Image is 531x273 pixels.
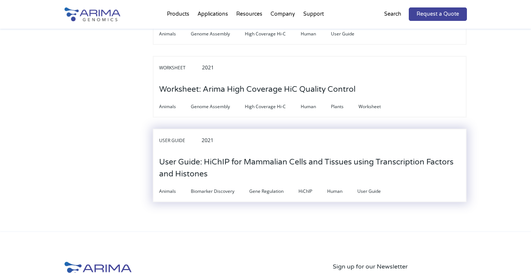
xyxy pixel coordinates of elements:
[333,262,467,272] p: Sign up for our Newsletter
[301,102,331,111] span: Human
[357,187,396,196] span: User Guide
[327,187,357,196] span: Human
[64,7,120,21] img: Arima-Genomics-logo
[409,7,467,21] a: Request a Quote
[245,102,301,111] span: High Coverage Hi-C
[202,136,214,144] span: 2021
[245,29,301,38] span: High Coverage Hi-C
[301,29,331,38] span: Human
[191,102,245,111] span: Genome Assembly
[384,9,401,19] p: Search
[331,102,358,111] span: Plants
[159,151,460,186] h3: User Guide: HiChIP for Mammalian Cells and Tissues using Transcription Factors and Histones
[191,187,249,196] span: Biomarker Discovery
[159,29,191,38] span: Animals
[159,63,200,72] span: Worksheet
[358,102,396,111] span: Worksheet
[191,29,245,38] span: Genome Assembly
[331,29,369,38] span: User Guide
[159,85,355,94] a: Worksheet: Arima High Coverage HiC Quality Control
[298,187,327,196] span: HiChIP
[159,136,200,145] span: User Guide
[159,170,460,178] a: User Guide: HiChIP for Mammalian Cells and Tissues using Transcription Factors and Histones
[159,102,191,111] span: Animals
[202,64,214,71] span: 2021
[159,78,355,101] h3: Worksheet: Arima High Coverage HiC Quality Control
[159,187,191,196] span: Animals
[249,187,298,196] span: Gene Regulation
